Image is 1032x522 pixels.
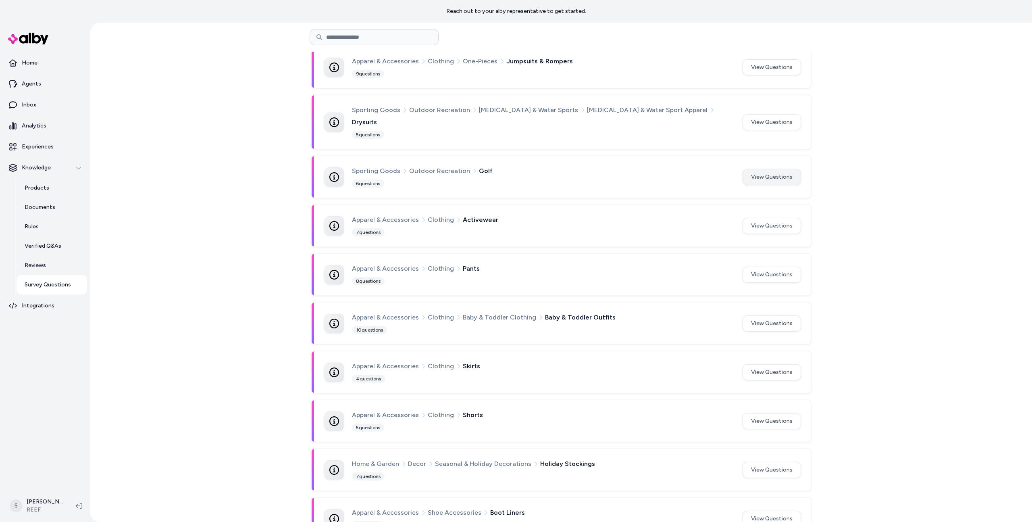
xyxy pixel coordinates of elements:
span: Outdoor Recreation [409,166,470,176]
span: Baby & Toddler Outfits [545,312,616,323]
p: Verified Q&As [25,242,61,250]
a: Inbox [3,95,87,115]
button: View Questions [743,413,801,429]
a: Experiences [3,137,87,157]
p: Knowledge [22,164,51,172]
span: Golf [479,166,493,176]
p: Inbox [22,101,36,109]
span: Sporting Goods [352,105,400,115]
button: View Questions [743,364,801,380]
a: Survey Questions [17,275,87,294]
span: Shoe Accessories [428,507,481,518]
p: Documents [25,203,55,211]
span: REEF [27,506,63,514]
p: Rules [25,223,39,231]
span: [MEDICAL_DATA] & Water Sports [479,105,578,115]
span: Holiday Stockings [540,459,595,469]
span: Clothing [428,56,454,67]
span: Clothing [428,312,454,323]
a: Products [17,178,87,198]
div: 7 questions [352,472,385,480]
p: Products [25,184,49,192]
div: 5 questions [352,131,384,139]
p: Home [22,59,37,67]
a: Documents [17,198,87,217]
span: Skirts [463,361,480,372]
div: 6 questions [352,180,384,188]
span: One-Pieces [463,56,497,67]
span: Apparel & Accessories [352,215,419,225]
button: View Questions [743,315,801,332]
div: 7 questions [352,228,385,236]
span: Apparel & Accessories [352,361,419,372]
img: alby Logo [8,33,48,44]
span: S [10,499,23,512]
p: Experiences [22,143,54,151]
span: Sporting Goods [352,166,400,176]
span: Boot Liners [490,507,525,518]
button: Knowledge [3,158,87,177]
a: Rules [17,217,87,236]
span: Clothing [428,215,454,225]
a: Integrations [3,296,87,315]
a: Reviews [17,256,87,275]
span: Baby & Toddler Clothing [463,312,536,323]
span: Clothing [428,361,454,372]
button: S[PERSON_NAME]REEF [5,493,69,519]
span: Activewear [463,215,498,225]
button: View Questions [743,218,801,234]
button: View Questions [743,59,801,75]
span: [MEDICAL_DATA] & Water Sport Apparel [587,105,707,115]
button: View Questions [743,114,801,130]
span: Apparel & Accessories [352,312,419,323]
span: Shorts [463,410,483,420]
a: Agents [3,74,87,94]
div: 5 questions [352,424,384,432]
span: Outdoor Recreation [409,105,470,115]
span: Apparel & Accessories [352,507,419,518]
div: 4 questions [352,375,385,383]
a: Home [3,53,87,73]
button: View Questions [743,267,801,283]
p: Integrations [22,302,54,310]
p: Reviews [25,261,46,269]
span: Apparel & Accessories [352,56,419,67]
span: Jumpsuits & Rompers [506,56,573,67]
a: Analytics [3,116,87,136]
a: Verified Q&As [17,236,87,256]
div: 9 questions [352,70,384,78]
div: 10 questions [352,326,387,334]
span: Decor [408,459,426,469]
p: Agents [22,80,41,88]
span: Clothing [428,263,454,274]
span: Home & Garden [352,459,399,469]
span: Apparel & Accessories [352,410,419,420]
p: Reach out to your alby representative to get started. [446,7,586,15]
p: [PERSON_NAME] [27,498,63,506]
span: Drysuits [352,117,377,127]
p: Analytics [22,122,46,130]
span: Apparel & Accessories [352,263,419,274]
span: Clothing [428,410,454,420]
button: View Questions [743,169,801,185]
p: Survey Questions [25,281,71,289]
button: View Questions [743,462,801,478]
span: Seasonal & Holiday Decorations [435,459,531,469]
span: Pants [463,263,480,274]
div: 8 questions [352,277,385,285]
